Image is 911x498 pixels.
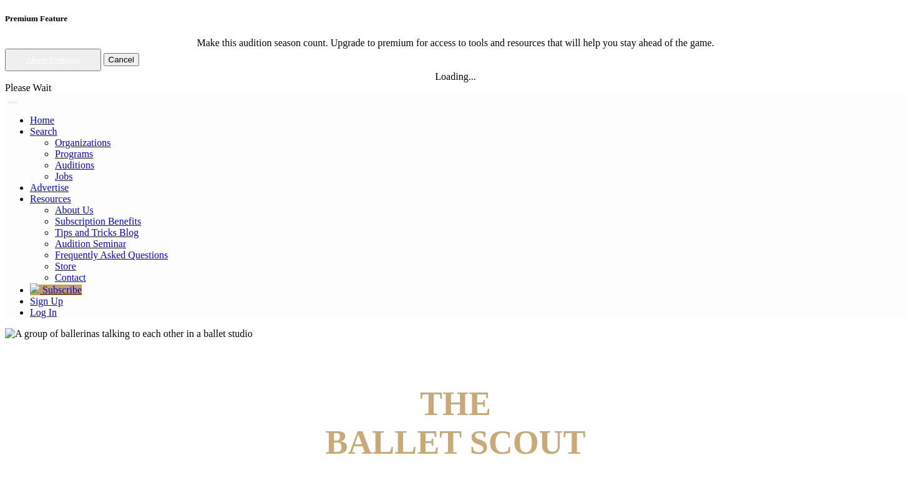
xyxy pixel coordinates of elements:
[30,307,57,318] a: Log In
[55,238,126,249] a: Audition Seminar
[435,71,475,82] span: Loading...
[30,205,906,283] ul: Resources
[55,137,110,148] a: Organizations
[5,14,906,24] h5: Premium Feature
[420,385,491,422] span: THE
[55,250,168,260] a: Frequently Asked Questions
[5,37,906,49] div: Make this audition season count. Upgrade to premium for access to tools and resources that will h...
[30,137,906,182] ul: Resources
[30,126,57,137] a: Search
[55,171,72,182] a: Jobs
[55,149,93,159] a: Programs
[26,55,80,64] a: About Premium
[55,227,139,238] a: Tips and Tricks Blog
[5,384,906,462] h4: BALLET SCOUT
[104,53,140,66] button: Cancel
[7,101,17,104] button: Toggle navigation
[55,160,94,170] a: Auditions
[30,283,40,293] img: gem.svg
[5,82,906,94] div: Please Wait
[42,285,82,295] span: Subscribe
[55,272,86,283] a: Contact
[55,205,94,215] a: About Us
[55,216,141,227] a: Subscription Benefits
[30,115,54,125] a: Home
[30,285,82,295] a: Subscribe
[55,261,76,271] a: Store
[30,182,69,193] a: Advertise
[30,296,63,306] a: Sign Up
[30,193,71,204] a: Resources
[5,328,253,339] img: A group of ballerinas talking to each other in a ballet studio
